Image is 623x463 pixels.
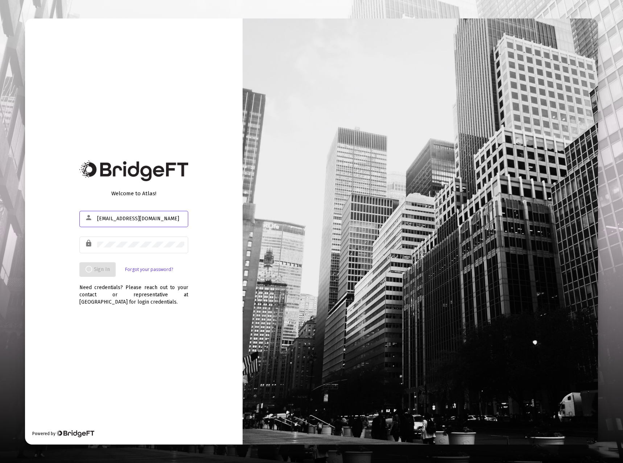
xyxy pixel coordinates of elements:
[79,160,188,181] img: Bridge Financial Technology Logo
[79,190,188,197] div: Welcome to Atlas!
[85,239,94,248] mat-icon: lock
[125,266,173,273] a: Forgot your password?
[85,266,110,272] span: Sign In
[97,216,184,222] input: Email or Username
[79,262,116,277] button: Sign In
[79,277,188,306] div: Need credentials? Please reach out to your contact or representative at [GEOGRAPHIC_DATA] for log...
[56,430,94,437] img: Bridge Financial Technology Logo
[32,430,94,437] div: Powered by
[85,213,94,222] mat-icon: person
